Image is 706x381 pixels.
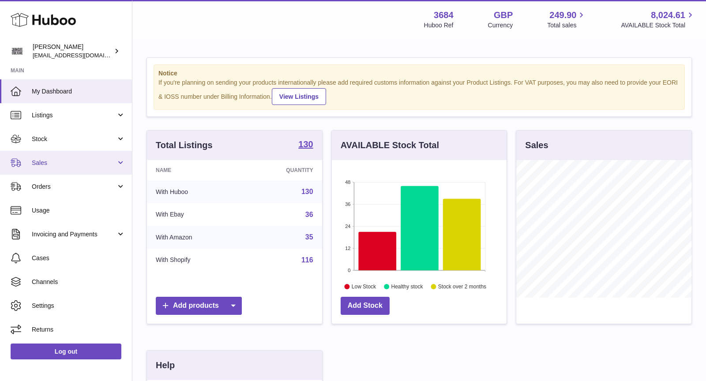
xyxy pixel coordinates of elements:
[298,140,313,149] strong: 130
[345,202,350,207] text: 36
[32,87,125,96] span: My Dashboard
[547,21,586,30] span: Total sales
[621,9,695,30] a: 8,024.61 AVAILABLE Stock Total
[434,9,454,21] strong: 3684
[305,211,313,218] a: 36
[32,254,125,262] span: Cases
[147,203,243,226] td: With Ebay
[651,9,685,21] span: 8,024.61
[438,284,486,290] text: Stock over 2 months
[147,180,243,203] td: With Huboo
[424,21,454,30] div: Huboo Ref
[298,140,313,150] a: 130
[391,284,423,290] text: Healthy stock
[352,284,376,290] text: Low Stock
[32,111,116,120] span: Listings
[32,230,116,239] span: Invoicing and Payments
[156,359,175,371] h3: Help
[272,88,326,105] a: View Listings
[488,21,513,30] div: Currency
[32,302,125,310] span: Settings
[341,139,439,151] h3: AVAILABLE Stock Total
[549,9,576,21] span: 249.90
[621,21,695,30] span: AVAILABLE Stock Total
[156,297,242,315] a: Add products
[525,139,548,151] h3: Sales
[345,246,350,251] text: 12
[301,188,313,195] a: 130
[32,135,116,143] span: Stock
[305,233,313,241] a: 35
[32,159,116,167] span: Sales
[243,160,322,180] th: Quantity
[547,9,586,30] a: 249.90 Total sales
[156,139,213,151] h3: Total Listings
[33,43,112,60] div: [PERSON_NAME]
[494,9,513,21] strong: GBP
[345,224,350,229] text: 24
[32,183,116,191] span: Orders
[341,297,390,315] a: Add Stock
[345,179,350,185] text: 48
[147,160,243,180] th: Name
[11,344,121,359] a: Log out
[32,325,125,334] span: Returns
[158,78,680,105] div: If you're planning on sending your products internationally please add required customs informati...
[11,45,24,58] img: theinternationalventure@gmail.com
[32,206,125,215] span: Usage
[348,268,350,273] text: 0
[147,249,243,272] td: With Shopify
[32,278,125,286] span: Channels
[147,226,243,249] td: With Amazon
[158,69,680,78] strong: Notice
[301,256,313,264] a: 116
[33,52,130,59] span: [EMAIL_ADDRESS][DOMAIN_NAME]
